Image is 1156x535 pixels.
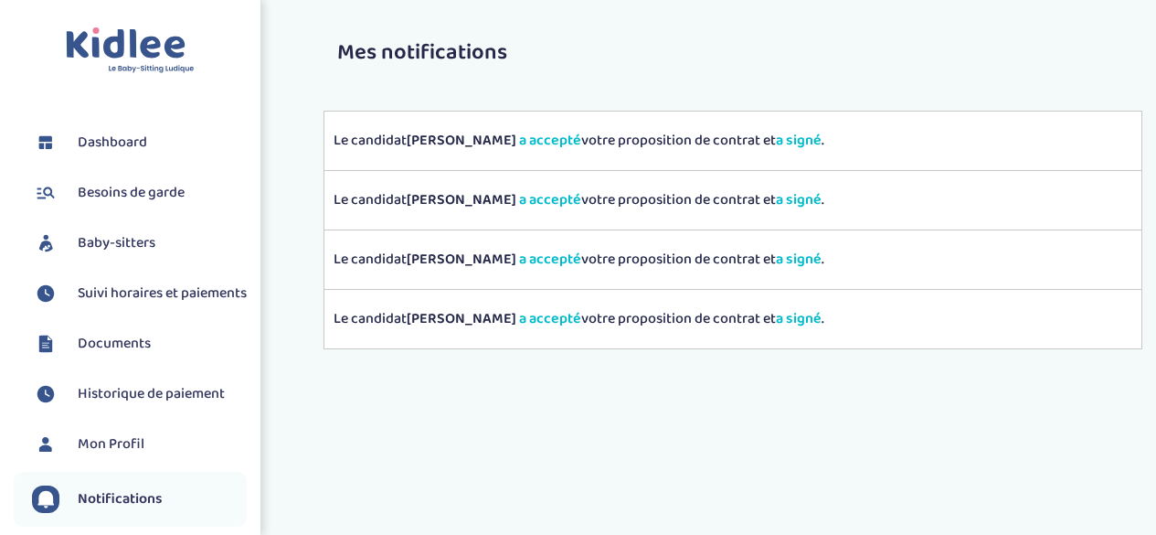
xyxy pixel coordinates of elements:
span: Suivi horaires et paiements [78,283,247,305]
h3: Mes notifications [337,41,1129,65]
span: Mon Profil [78,433,144,455]
span: Historique de paiement [78,383,225,405]
a: Mon Profil [32,431,247,458]
a: Suivi horaires et paiements [32,280,247,307]
strong: [PERSON_NAME] [407,307,516,330]
img: logo.svg [66,27,195,74]
strong: a signé [776,307,822,330]
p: Le candidat votre proposition de contrat et . [334,189,1132,211]
strong: [PERSON_NAME] [407,188,516,211]
img: babysitters.svg [32,230,59,257]
img: dashboard.svg [32,129,59,156]
img: notification.svg [32,486,59,513]
p: Le candidat votre proposition de contrat et . [334,308,1132,330]
strong: a signé [776,248,822,271]
strong: [PERSON_NAME] [407,248,516,271]
p: Le candidat votre proposition de contrat et . [334,249,1132,271]
a: Baby-sitters [32,230,247,257]
span: Documents [78,333,151,355]
span: Notifications [78,488,163,510]
strong: a accepté [519,188,581,211]
strong: a signé [776,188,822,211]
strong: [PERSON_NAME] [407,129,516,152]
img: suivihoraire.svg [32,380,59,408]
strong: a accepté [519,129,581,152]
a: Documents [32,330,247,358]
img: besoin.svg [32,179,59,207]
span: Baby-sitters [78,232,155,254]
span: Dashboard [78,132,147,154]
a: Besoins de garde [32,179,247,207]
strong: a accepté [519,307,581,330]
strong: a signé [776,129,822,152]
a: Historique de paiement [32,380,247,408]
img: documents.svg [32,330,59,358]
span: Besoins de garde [78,182,185,204]
img: suivihoraire.svg [32,280,59,307]
p: Le candidat votre proposition de contrat et . [334,130,1132,152]
a: Dashboard [32,129,247,156]
img: profil.svg [32,431,59,458]
a: Notifications [32,486,247,513]
strong: a accepté [519,248,581,271]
